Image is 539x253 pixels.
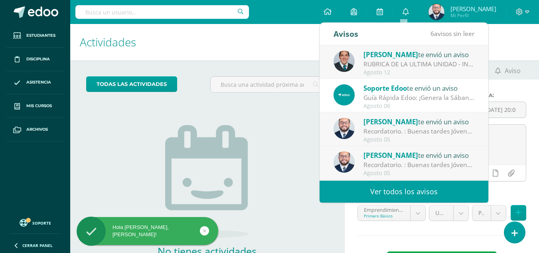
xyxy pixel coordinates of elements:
span: Unidad 3 [435,205,447,221]
span: Disciplina [26,56,50,62]
a: Unidad 3 [429,205,468,221]
a: Estudiantes [6,24,64,48]
span: Mis cursos [26,103,52,109]
div: te envió un aviso [363,150,474,160]
a: Mis cursos [6,94,64,118]
span: 6 [430,29,434,38]
div: Recordatorio. : Buenas tardes Jóvenes, un gusto saludarlos. Recordarles que el día de mañana debe... [363,127,474,136]
span: avisos sin leer [430,29,474,38]
a: Aviso [486,60,529,80]
a: todas las Actividades [86,76,177,92]
span: [PERSON_NAME] [363,117,418,126]
img: eaa624bfc361f5d4e8a554d75d1a3cf6.png [334,118,355,139]
a: Soporte [10,217,61,228]
div: Primero Básico [364,213,405,219]
a: Ver todos los avisos [320,181,488,203]
img: no_activities.png [165,125,249,238]
div: Emprendimiento para la Productividad 'E' [364,205,405,213]
span: Soporte Edoo [363,84,407,93]
div: Agosto 05 [363,170,474,177]
span: Archivos [26,126,48,133]
img: 6a2ad2c6c0b72cf555804368074c1b95.png [428,4,444,20]
input: Fecha de entrega [475,102,526,118]
span: Parcial (10.0%) [478,205,485,221]
img: 2306758994b507d40baaa54be1d4aa7e.png [334,51,355,72]
span: [PERSON_NAME] [363,50,418,59]
span: Soporte [32,220,51,226]
div: Agosto 05 [363,136,474,143]
a: Emprendimiento para la Productividad 'E'Primero Básico [358,205,426,221]
div: te envió un aviso [363,83,474,93]
span: Asistencia [26,79,51,86]
div: Agosto 12 [363,69,474,76]
h1: Actividades [80,24,335,60]
div: RUBRICA DE LA ULTIMA UNIDAD - INFORMACION IMPORTANTE-: Buenas tardes Estimados todos Bendiciones ... [363,60,474,69]
div: te envió un aviso [363,49,474,60]
input: Busca un usuario... [75,5,249,19]
div: Guía Rápida Edoo: ¡Genera la Sábana de tu Curso en Pocos Pasos!: En Edoo, buscamos facilitar la a... [363,93,474,102]
span: Cerrar panel [22,243,53,248]
a: Parcial (10.0%) [472,205,506,221]
span: Mi Perfil [450,12,496,19]
span: Estudiantes [26,32,55,39]
img: eaa624bfc361f5d4e8a554d75d1a3cf6.png [334,151,355,173]
img: 676617573f7bfa93b0300b4c1ae80bc1.png [334,84,355,106]
span: [PERSON_NAME] [363,151,418,160]
div: Avisos [334,23,358,45]
div: Hola [PERSON_NAME], [PERSON_NAME]! [77,224,218,238]
a: Asistencia [6,71,64,95]
span: Aviso [505,61,521,80]
div: Recordatorio. : Buenas tardes Jóvenes, un gusto saludarlos. Recordarles que el día de mañana debe... [363,160,474,169]
a: Disciplina [6,48,64,71]
input: Busca una actividad próxima aquí... [211,77,328,92]
div: Agosto 06 [363,103,474,110]
div: te envió un aviso [363,116,474,127]
label: Fecha: [474,92,526,98]
a: Archivos [6,118,64,141]
span: [PERSON_NAME] [450,5,496,13]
